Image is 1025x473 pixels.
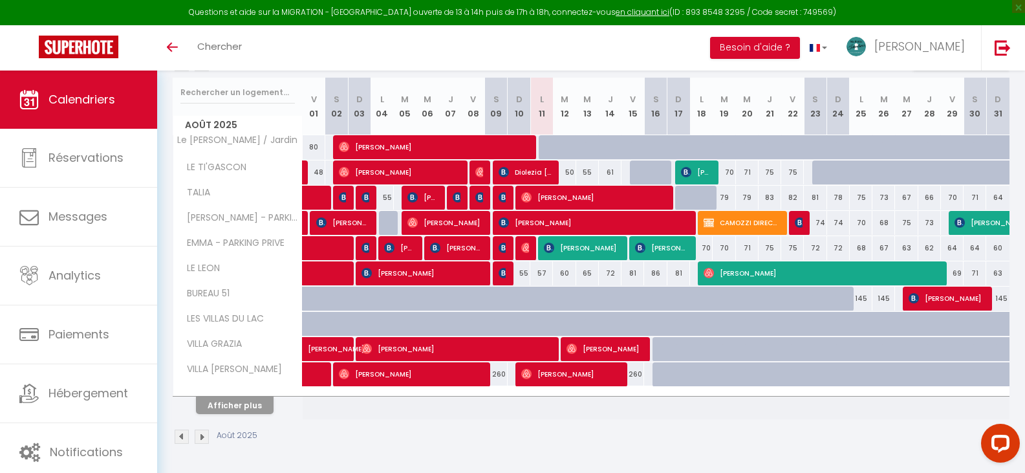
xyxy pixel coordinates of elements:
span: [PERSON_NAME] [499,185,506,210]
div: 79 [736,186,759,210]
span: Notifications [50,444,123,460]
th: 11 [530,78,553,135]
div: 55 [371,186,393,210]
abbr: V [630,93,636,105]
span: [PERSON_NAME] [361,185,369,210]
span: [PERSON_NAME] [407,185,438,210]
div: 71 [964,261,986,285]
img: logout [995,39,1011,56]
abbr: J [608,93,613,105]
span: [PERSON_NAME] [909,286,984,311]
th: 18 [690,78,713,135]
div: 64 [964,236,986,260]
div: 64 [986,186,1009,210]
div: 71 [736,236,759,260]
th: 01 [303,78,325,135]
abbr: J [927,93,932,105]
img: Super Booking [39,36,118,58]
abbr: D [835,93,841,105]
abbr: J [448,93,453,105]
th: 12 [553,78,576,135]
abbr: S [972,93,978,105]
th: 09 [485,78,508,135]
div: 55 [508,261,530,285]
abbr: D [516,93,523,105]
div: 71 [736,160,759,184]
th: 19 [713,78,735,135]
button: Besoin d'aide ? [710,37,800,59]
a: [PERSON_NAME] [303,211,309,236]
div: 80 [303,135,325,159]
div: 48 [303,160,325,184]
div: 75 [781,160,804,184]
span: [PERSON_NAME] [499,236,506,260]
abbr: V [470,93,476,105]
abbr: M [743,93,751,105]
div: 72 [599,261,621,285]
span: LE LEON [175,261,224,276]
span: Chercher [197,39,242,53]
abbr: D [675,93,682,105]
div: 82 [781,186,804,210]
th: 13 [576,78,599,135]
span: Calendriers [49,91,115,107]
span: [PERSON_NAME] [361,261,482,285]
span: [PERSON_NAME] [407,210,483,235]
abbr: M [401,93,409,105]
abbr: S [334,93,340,105]
span: [PERSON_NAME] [521,362,620,386]
th: 06 [416,78,439,135]
abbr: M [903,93,911,105]
abbr: L [380,93,384,105]
abbr: L [859,93,863,105]
span: VILLA [PERSON_NAME] [175,362,285,377]
div: 75 [895,211,918,235]
span: LES VILLAS DU LAC [175,312,267,326]
th: 21 [759,78,781,135]
a: Chercher [188,25,252,71]
abbr: M [561,93,568,105]
div: 68 [850,236,872,260]
span: [PERSON_NAME] [681,160,711,184]
div: 75 [850,186,872,210]
span: [PERSON_NAME] [339,362,482,386]
span: [PERSON_NAME] [475,160,483,184]
span: EMMA - PARKING PRIVE [175,236,288,250]
a: ... [PERSON_NAME] [837,25,981,71]
th: 27 [895,78,918,135]
div: 78 [827,186,850,210]
div: 86 [644,261,667,285]
div: 61 [599,160,621,184]
button: Afficher plus [196,397,274,414]
div: 70 [941,186,964,210]
a: [PERSON_NAME] [303,337,325,362]
th: 25 [850,78,872,135]
span: LE TI'GASCON [175,160,250,175]
span: [PERSON_NAME] [566,336,642,361]
span: [PERSON_NAME] [361,236,369,260]
div: 71 [964,186,986,210]
span: [PERSON_NAME] [430,236,483,260]
th: 16 [644,78,667,135]
div: 145 [850,287,872,311]
div: 55 [576,160,599,184]
th: 04 [371,78,393,135]
span: Diolezia [PERSON_NAME] [499,160,552,184]
iframe: LiveChat chat widget [971,419,1025,473]
th: 26 [872,78,895,135]
th: 22 [781,78,804,135]
span: [PERSON_NAME] [339,135,528,159]
span: [PERSON_NAME] [544,236,620,260]
th: 14 [599,78,621,135]
div: 73 [872,186,895,210]
th: 03 [348,78,371,135]
th: 15 [621,78,644,135]
div: 74 [827,211,850,235]
div: 60 [986,236,1009,260]
div: 70 [713,160,735,184]
span: [PERSON_NAME] [339,185,347,210]
div: 145 [986,287,1009,311]
a: en cliquant ici [616,6,669,17]
th: 07 [439,78,462,135]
